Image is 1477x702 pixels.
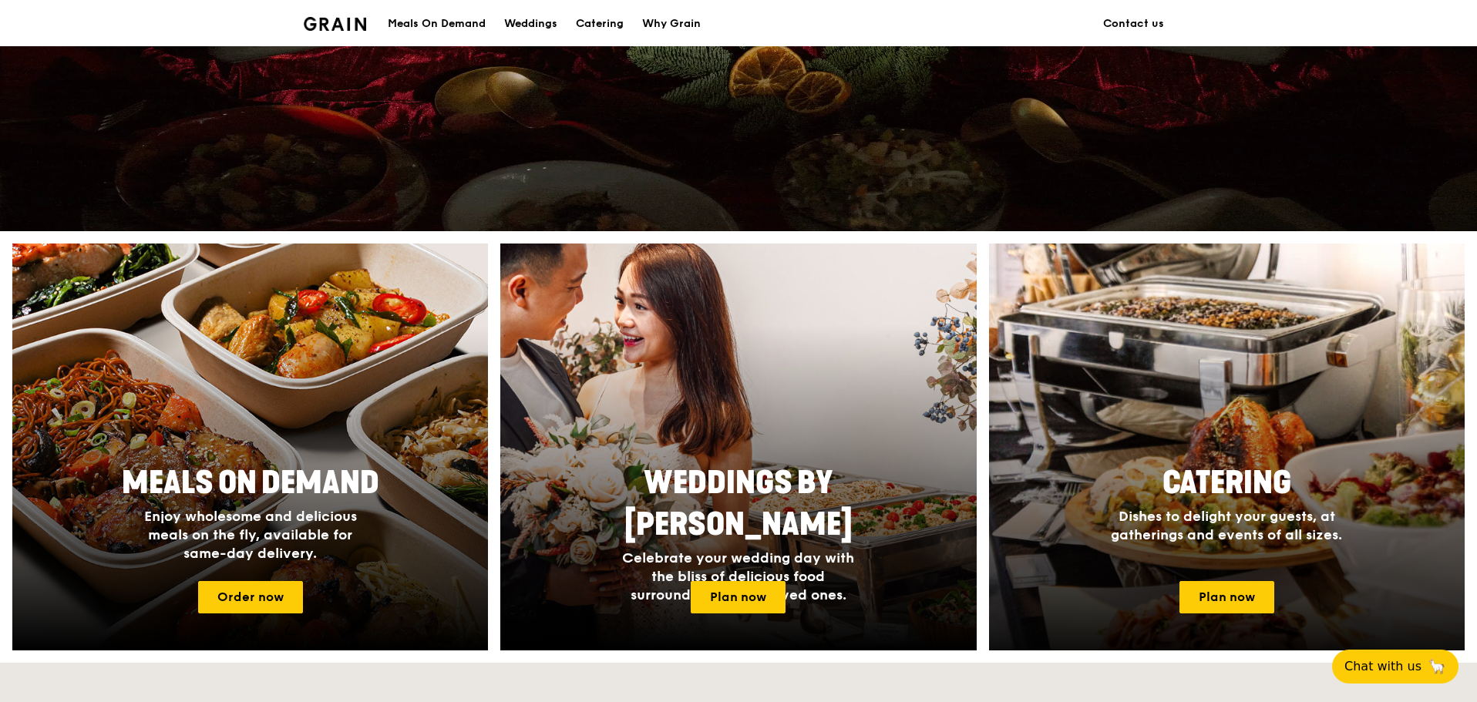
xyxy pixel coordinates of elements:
a: Catering [567,1,633,47]
a: Meals On DemandEnjoy wholesome and delicious meals on the fly, available for same-day delivery.Or... [12,244,488,650]
button: Chat with us🦙 [1332,650,1458,684]
span: Celebrate your wedding day with the bliss of delicious food surrounded by your loved ones. [622,549,854,603]
span: Catering [1162,465,1291,502]
span: Enjoy wholesome and delicious meals on the fly, available for same-day delivery. [144,508,357,562]
a: CateringDishes to delight your guests, at gatherings and events of all sizes.Plan now [989,244,1465,650]
a: Order now [198,581,303,613]
a: Weddings [495,1,567,47]
a: Weddings by [PERSON_NAME]Celebrate your wedding day with the bliss of delicious food surrounded b... [500,244,976,650]
span: Dishes to delight your guests, at gatherings and events of all sizes. [1111,508,1342,543]
img: meals-on-demand-card.d2b6f6db.png [12,244,488,650]
div: Catering [576,1,624,47]
a: Plan now [691,581,786,613]
span: Meals On Demand [122,465,379,502]
a: Contact us [1094,1,1173,47]
a: Plan now [1179,581,1274,613]
span: Weddings by [PERSON_NAME] [624,465,853,543]
a: Why Grain [633,1,710,47]
span: 🦙 [1428,657,1446,676]
div: Why Grain [642,1,701,47]
span: Chat with us [1344,657,1421,676]
img: Grain [304,17,366,31]
div: Meals On Demand [388,1,486,47]
div: Weddings [504,1,557,47]
img: weddings-card.4f3003b8.jpg [500,244,976,650]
